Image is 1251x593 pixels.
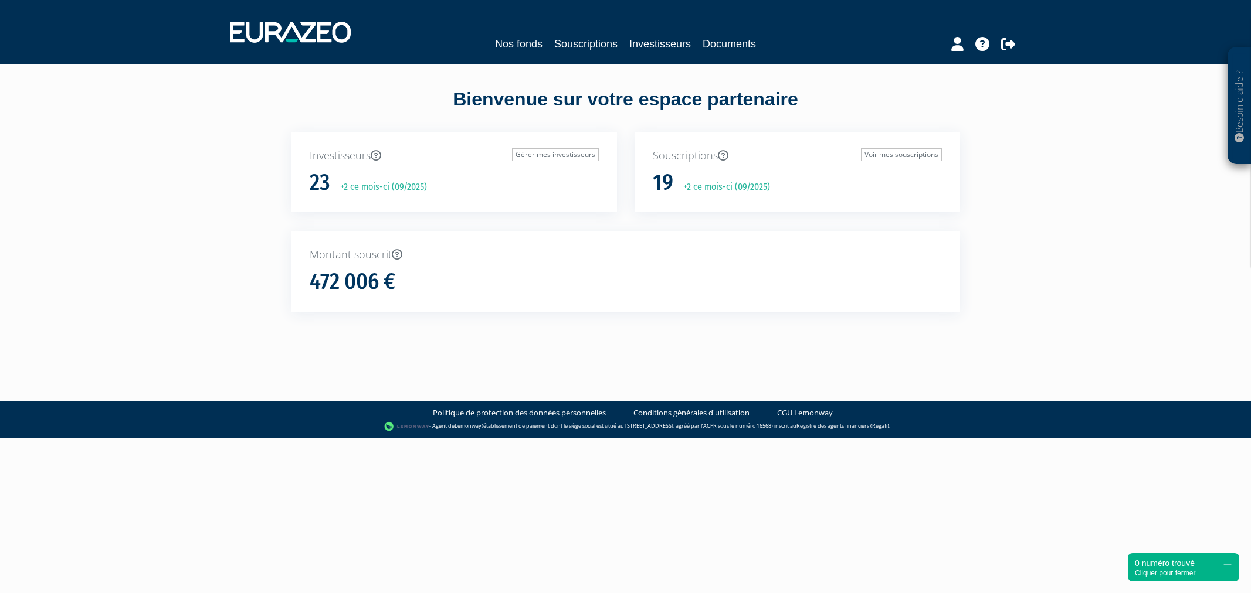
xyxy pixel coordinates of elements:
div: Bienvenue sur votre espace partenaire [283,86,969,132]
a: Lemonway [455,422,482,430]
p: Besoin d'aide ? [1233,53,1246,159]
a: Nos fonds [495,36,543,52]
div: - Agent de (établissement de paiement dont le siège social est situé au [STREET_ADDRESS], agréé p... [12,421,1239,432]
a: Investisseurs [629,36,691,52]
a: Documents [703,36,756,52]
a: Conditions générales d'utilisation [633,407,750,418]
p: Souscriptions [653,148,942,163]
h1: 19 [653,171,673,195]
a: Gérer mes investisseurs [512,148,599,161]
h1: 472 006 € [310,270,395,294]
a: Politique de protection des données personnelles [433,407,606,418]
a: Voir mes souscriptions [861,148,942,161]
h1: 23 [310,171,330,195]
img: 1732889491-logotype_eurazeo_blanc_rvb.png [230,22,351,43]
p: Montant souscrit [310,247,942,263]
a: CGU Lemonway [777,407,833,418]
a: Souscriptions [554,36,618,52]
img: logo-lemonway.png [384,421,429,432]
p: +2 ce mois-ci (09/2025) [332,180,427,194]
a: Registre des agents financiers (Regafi) [796,422,889,430]
p: +2 ce mois-ci (09/2025) [675,180,770,194]
p: Investisseurs [310,148,599,163]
